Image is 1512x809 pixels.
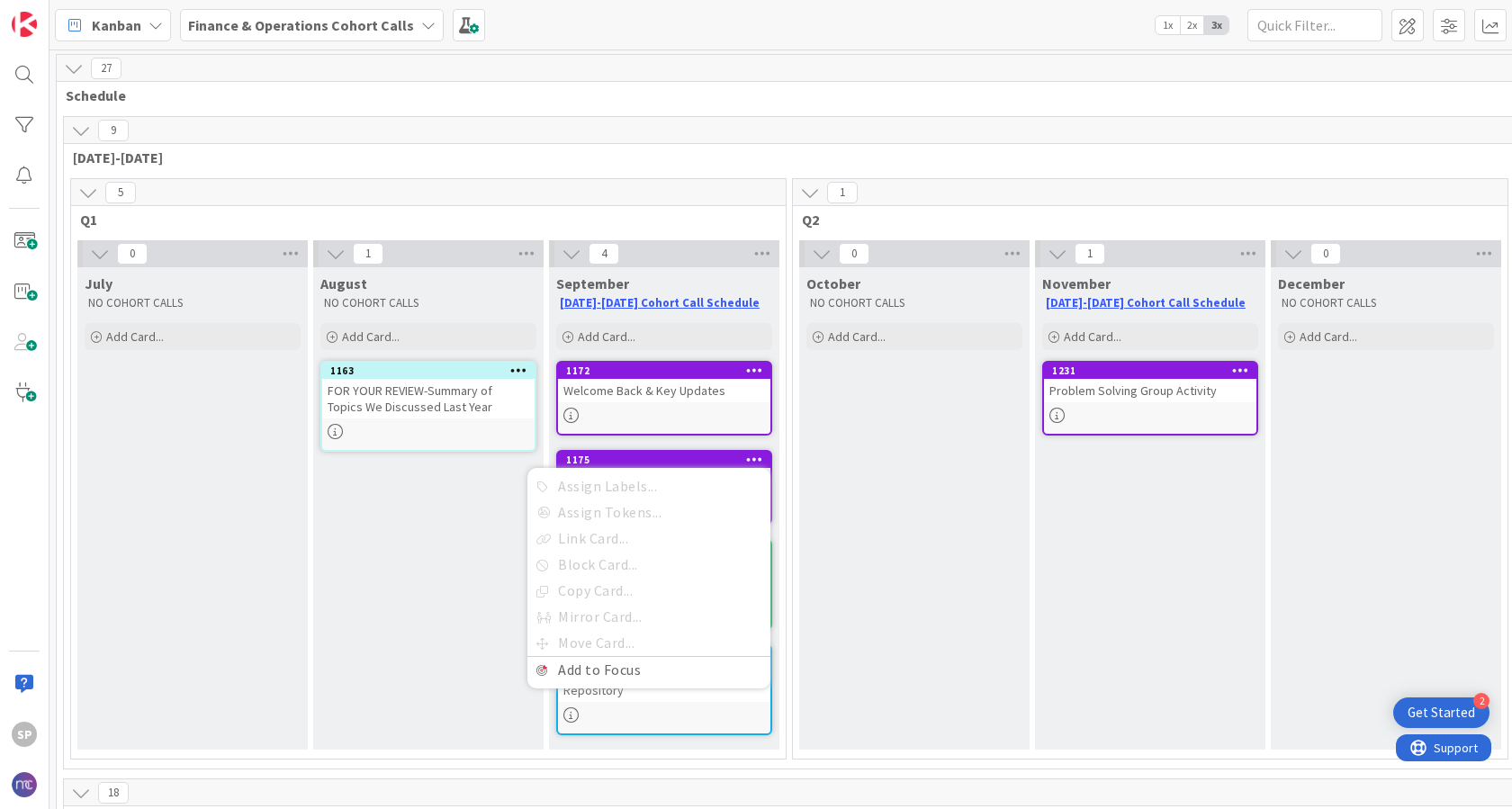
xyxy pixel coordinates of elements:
[85,274,112,292] span: July
[12,12,37,37] img: Visit kanbanzone.com
[560,295,760,310] a: [DATE]-[DATE] Cohort Call Schedule
[527,657,770,683] a: Add to Focus
[589,243,619,265] span: 4
[117,243,148,265] span: 0
[802,211,1485,229] span: Q2
[558,379,770,402] div: Welcome Back & Key Updates
[1075,243,1105,265] span: 1
[1247,9,1382,41] input: Quick Filter...
[558,363,770,402] div: 1172Welcome Back & Key Updates
[1052,364,1256,377] div: 1231
[558,452,770,491] div: 1175Assign Labels...Assign Tokens...Link Card...Block Card...Copy Card...Mirror Card...Move Card....
[1042,361,1258,436] a: 1231Problem Solving Group Activity
[827,182,858,203] span: 1
[1310,243,1341,265] span: 0
[1044,363,1256,402] div: 1231Problem Solving Group Activity
[1044,379,1256,402] div: Problem Solving Group Activity
[322,363,535,379] div: 1163
[1042,274,1111,292] span: November
[320,274,367,292] span: August
[810,296,1019,310] p: NO COHORT CALLS
[12,772,37,797] img: avatar
[558,363,770,379] div: 1172
[105,182,136,203] span: 5
[1180,16,1204,34] span: 2x
[1156,16,1180,34] span: 1x
[806,274,860,292] span: October
[324,296,533,310] p: NO COHORT CALLS
[566,454,770,466] div: 1175
[322,379,535,418] div: FOR YOUR REVIEW-Summary of Topics We Discussed Last Year
[322,363,535,418] div: 1163FOR YOUR REVIEW-Summary of Topics We Discussed Last Year
[98,782,129,804] span: 18
[1064,328,1121,345] span: Add Card...
[38,3,82,24] span: Support
[556,361,772,436] a: 1172Welcome Back & Key Updates
[1393,697,1489,728] div: Open Get Started checklist, remaining modules: 2
[1204,16,1228,34] span: 3x
[556,274,629,292] span: September
[556,644,772,735] a: 1238DON'T FORGET: Finance & Operations Repository
[188,16,414,34] b: Finance & Operations Cohort Calls
[353,243,383,265] span: 1
[98,120,129,141] span: 9
[566,364,770,377] div: 1172
[1044,363,1256,379] div: 1231
[1300,328,1357,345] span: Add Card...
[1473,693,1489,709] div: 2
[320,361,536,452] a: 1163FOR YOUR REVIEW-Summary of Topics We Discussed Last Year
[556,450,772,525] a: 1175Assign Labels...Assign Tokens...Link Card...Block Card...Copy Card...Mirror Card...Move Card....
[106,328,164,345] span: Add Card...
[578,328,635,345] span: Add Card...
[80,211,763,229] span: Q1
[558,452,770,468] div: 1175Assign Labels...Assign Tokens...Link Card...Block Card...Copy Card...Mirror Card...Move Card....
[1278,274,1345,292] span: December
[828,328,886,345] span: Add Card...
[12,722,37,747] div: SP
[91,58,121,79] span: 27
[88,296,297,310] p: NO COHORT CALLS
[839,243,869,265] span: 0
[1046,295,1246,310] a: [DATE]-[DATE] Cohort Call Schedule
[342,328,400,345] span: Add Card...
[1408,704,1475,722] div: Get Started
[330,364,535,377] div: 1163
[92,14,141,36] span: Kanban
[1282,296,1490,310] p: NO COHORT CALLS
